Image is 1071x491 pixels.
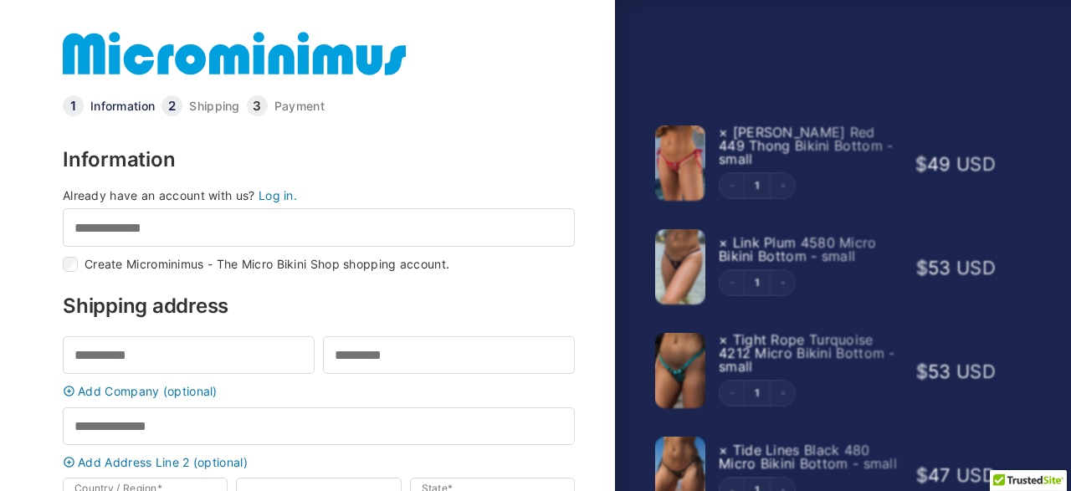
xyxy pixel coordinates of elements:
span: Already have an account with us? [63,188,255,202]
a: Add Company (optional) [59,385,579,397]
h3: Shipping address [63,296,575,316]
h3: Information [63,150,575,170]
a: Log in. [259,188,297,202]
a: Add Address Line 2 (optional) [59,456,579,468]
a: Information [90,100,155,112]
label: Create Microminimus - The Micro Bikini Shop shopping account. [85,258,449,270]
a: Payment [274,100,325,112]
a: Shipping [189,100,239,112]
